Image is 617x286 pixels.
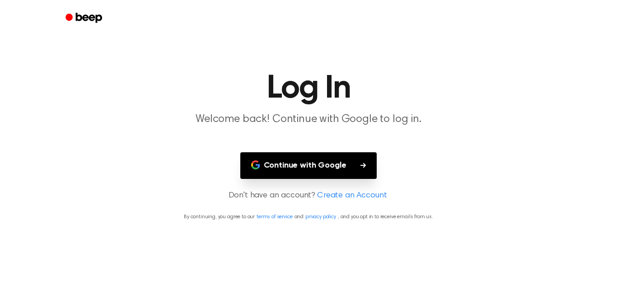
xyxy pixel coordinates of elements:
p: Welcome back! Continue with Google to log in. [135,112,482,127]
h1: Log In [77,72,540,105]
button: Continue with Google [240,152,377,179]
p: Don't have an account? [11,190,606,202]
a: terms of service [257,214,292,220]
p: By continuing, you agree to our and , and you opt in to receive emails from us. [11,213,606,221]
a: Create an Account [317,190,387,202]
a: privacy policy [305,214,336,220]
a: Beep [59,9,110,27]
